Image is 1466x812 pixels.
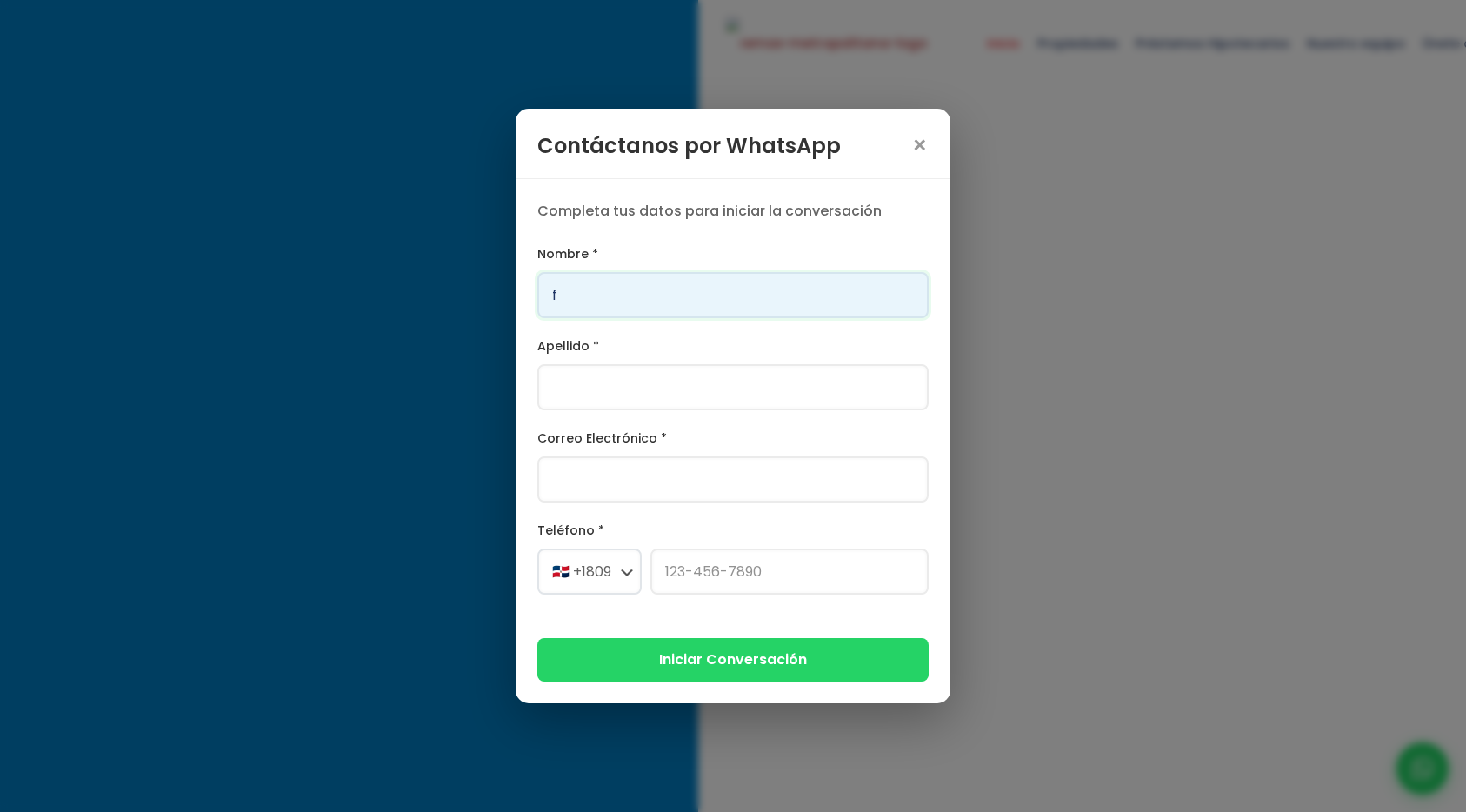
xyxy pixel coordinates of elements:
label: Nombre * [537,243,929,265]
p: Completa tus datos para iniciar la conversación [537,201,929,222]
button: Iniciar Conversación [537,638,929,681]
h3: Contáctanos por WhatsApp [537,130,841,161]
label: Teléfono * [537,520,929,542]
label: Correo Electrónico * [537,428,929,449]
input: 123-456-7890 [650,549,929,595]
span: × [911,134,929,158]
label: Apellido * [537,336,929,357]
